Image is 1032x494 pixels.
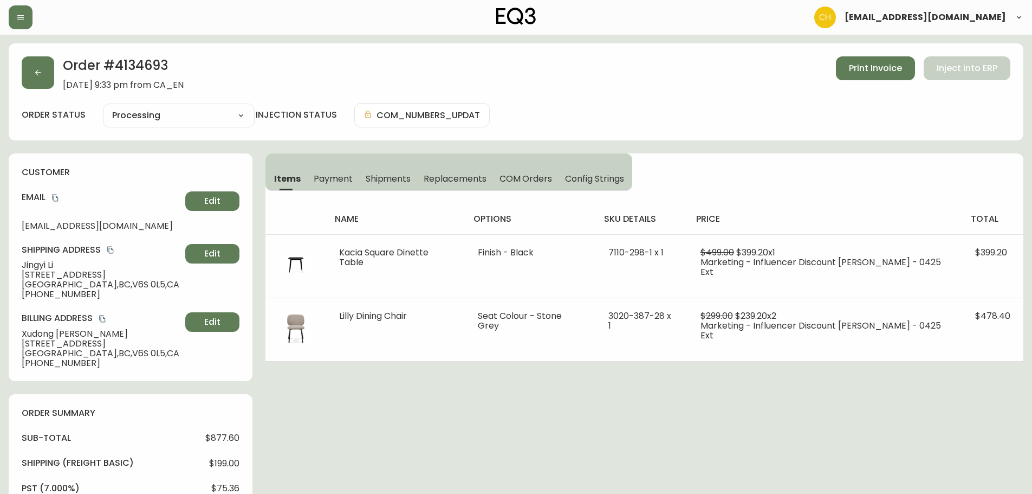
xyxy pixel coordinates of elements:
span: [GEOGRAPHIC_DATA] , BC , V6S 0L5 , CA [22,280,181,290]
h4: total [971,213,1015,225]
span: Replacements [424,173,486,184]
span: Edit [204,316,220,328]
h4: sku details [604,213,679,225]
button: Edit [185,191,239,211]
span: [EMAIL_ADDRESS][DOMAIN_NAME] [22,221,181,231]
span: Lilly Dining Chair [339,310,407,322]
span: Jingyi Li [22,260,181,270]
img: logo [496,8,536,25]
h4: Shipping ( Freight Basic ) [22,457,134,469]
span: $499.00 [700,246,734,259]
button: copy [105,245,116,255]
span: $75.36 [211,484,239,493]
span: [EMAIL_ADDRESS][DOMAIN_NAME] [845,13,1006,22]
span: [PHONE_NUMBER] [22,290,181,299]
span: $239.20 x 2 [735,310,776,322]
span: [STREET_ADDRESS] [22,270,181,280]
img: 6288462cea190ebb98a2c2f3c744dd7e [814,7,836,28]
h4: options [473,213,586,225]
span: 7110-298-1 x 1 [608,246,664,259]
span: [STREET_ADDRESS] [22,339,181,349]
span: $399.20 x 1 [736,246,775,259]
img: 7110-298-MC-400-1-cljioazsz09bv0170mtj6dsmw.jpg [278,248,313,283]
h4: sub-total [22,432,71,444]
span: Payment [314,173,353,184]
span: Edit [204,248,220,260]
span: Edit [204,195,220,207]
h4: price [696,213,953,225]
button: Edit [185,244,239,264]
span: [DATE] 9:33 pm from CA_EN [63,80,184,90]
h4: customer [22,166,239,178]
span: Items [274,173,301,184]
h4: Billing Address [22,312,181,324]
li: Finish - Black [478,248,582,258]
button: copy [50,193,61,203]
li: Seat Colour - Stone Grey [478,311,582,331]
span: 3020-387-28 x 1 [608,310,671,332]
h4: injection status [256,109,337,121]
span: Marketing - Influencer Discount [PERSON_NAME] - 0425 Ext [700,256,941,278]
span: $299.00 [700,310,733,322]
h4: Shipping Address [22,244,181,256]
span: COM Orders [499,173,553,184]
span: Xudong [PERSON_NAME] [22,329,181,339]
span: $199.00 [209,459,239,469]
h4: order summary [22,407,239,419]
button: Print Invoice [836,56,915,80]
img: 0726e10a-3af6-4c75-bf52-708784e3ae67Optional[Lilly-Grey-Fabric-Dining-Chair.jpg].jpg [278,311,313,346]
span: [GEOGRAPHIC_DATA] , BC , V6S 0L5 , CA [22,349,181,358]
h4: name [335,213,456,225]
span: Marketing - Influencer Discount [PERSON_NAME] - 0425 Ext [700,319,941,342]
label: order status [22,109,86,121]
span: Print Invoice [849,62,902,74]
button: copy [97,313,108,324]
button: Edit [185,312,239,332]
span: Shipments [366,173,411,184]
span: Config Strings [565,173,624,184]
span: $399.20 [975,246,1007,259]
span: $478.40 [975,310,1010,322]
span: Kacia Square Dinette Table [339,246,429,268]
h4: Email [22,191,181,203]
span: $877.60 [205,433,239,443]
span: [PHONE_NUMBER] [22,358,181,368]
h2: Order # 4134693 [63,56,184,80]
